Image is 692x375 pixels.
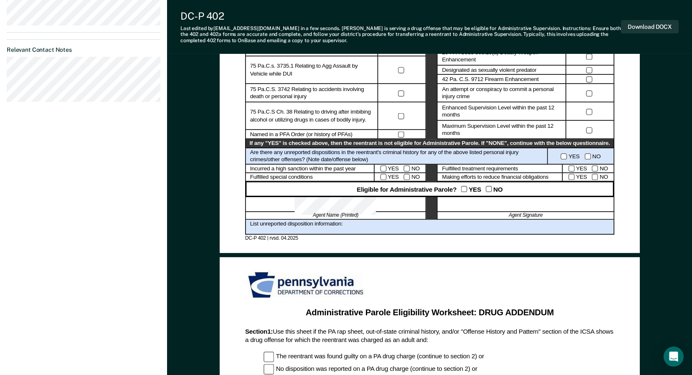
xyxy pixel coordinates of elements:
div: DC-P 402 [180,10,621,22]
div: Incurred a high sanction within the past year [245,164,374,173]
label: Designated as sexually violent predator [442,67,536,74]
label: Maximum Supervision Level within the past 12 months [442,123,561,137]
dt: Relevant Contact Notes [7,46,160,53]
div: YES NO [374,164,426,173]
div: If any "YES" is checked above, then the reentrant is not eligible for Administrative Parole. If "... [245,139,614,148]
div: Agent Name (Printed) [245,212,426,220]
label: 42 Pa. C.S. 9712 Firearm Enhancement [442,76,538,84]
label: Named in a PFA Order (or history of PFAs) [250,131,352,139]
div: Fulfilled special conditions [245,173,374,182]
div: Administrative Parole Eligibility Worksheet: DRUG ADDENDUM [251,307,608,318]
div: YES NO [563,173,614,182]
b: Section 1 : [245,328,273,335]
label: 75 Pa.C.S. 3742 Relating to accidents involving death or personal injury [250,86,373,101]
img: PDOC Logo [245,270,369,301]
div: List unreported disposition information: [245,220,614,235]
div: Are there any unreported dispositions in the reentrant's criminal history for any of the above li... [245,148,548,165]
div: No disposition was reported on a PA drug charge (continue to section 2) or [264,364,614,375]
label: 75 Pa.C.S Ch. 38 Relating to driving after imbibing alcohol or utilizing drugs in cases of bodily... [250,109,373,124]
div: Making efforts to reduce financial obligations [437,173,563,182]
div: Agent Signature [437,212,614,220]
label: 204 PA Code 303.10(a) Deadly Weapon Enhancement [442,49,561,64]
div: Fulfilled treatment requirements [437,164,563,173]
div: Use this sheet if the PA rap sheet, out-of-state criminal history, and/or "Offense History and Pa... [245,328,614,345]
div: Eligible for Administrative Parole? YES NO [245,182,614,197]
div: YES NO [563,164,614,173]
span: in a few seconds [301,25,339,31]
label: An attempt or conspiracy to commit a personal injury crime [442,86,561,101]
div: YES NO [548,148,614,165]
div: Last edited by [EMAIL_ADDRESS][DOMAIN_NAME] . [PERSON_NAME] is serving a drug offense that may be... [180,25,621,43]
label: 75 Pa.C.S. 3735 Relating to Homicide by Vehicle while DUI [250,40,373,55]
div: YES NO [374,173,426,182]
button: Download DOCX [621,20,679,34]
div: The reentrant was found guilty on a PA drug charge (continue to section 2) or [264,352,614,362]
div: DC-P 402 | rvsd. 04.2025 [245,235,614,241]
label: Enhanced Supervision Level within the past 12 months [442,104,561,119]
div: Open Intercom Messenger [664,347,684,367]
label: 75 Pa.C.s. 3735.1 Relating to Agg Assault by Vehicle while DUI [250,63,373,78]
